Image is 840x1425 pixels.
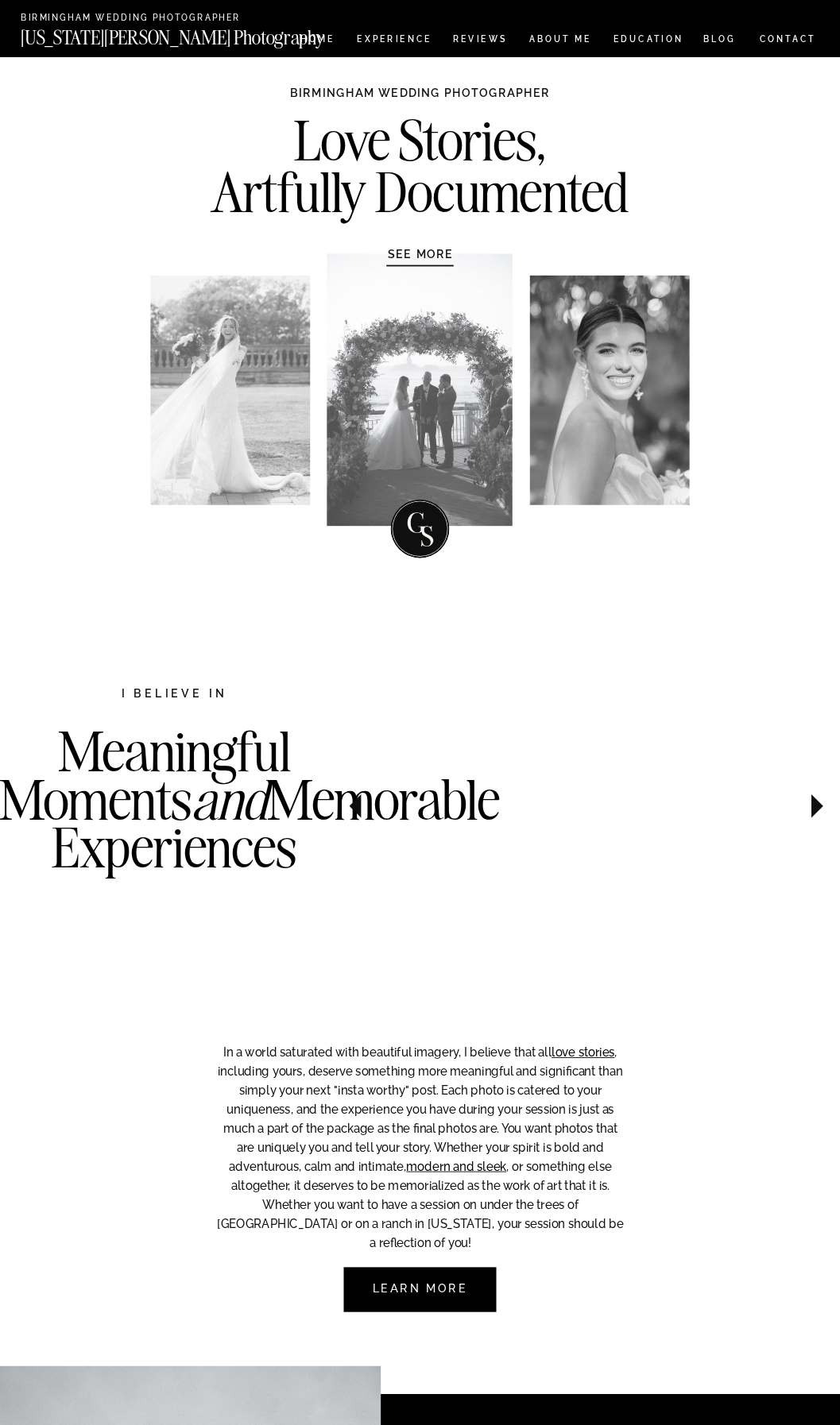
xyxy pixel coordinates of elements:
[21,14,247,25] a: Birmingham Wedding Photographer
[289,86,552,114] h1: Birmingham Wedding Photographer
[215,1043,625,1164] p: In a world saturated with beautiful imagery, I believe that all , including yours, deserve someth...
[528,36,592,48] a: ABOUT ME
[354,1267,486,1311] a: Learn more
[406,1160,506,1174] a: modern and sleek
[357,36,430,48] a: Experience
[453,36,505,48] a: REVIEWS
[192,765,267,833] i: and
[703,36,736,48] a: BLOG
[297,36,337,48] a: HOME
[176,115,665,142] h2: Love Stories, Artfully Documented
[552,1045,614,1060] a: love stories
[48,685,301,705] h2: I believe in
[21,29,372,41] a: [US_STATE][PERSON_NAME] Photography
[759,33,817,48] a: CONTACT
[612,36,685,48] a: EDUCATION
[354,247,487,261] a: SEE MORE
